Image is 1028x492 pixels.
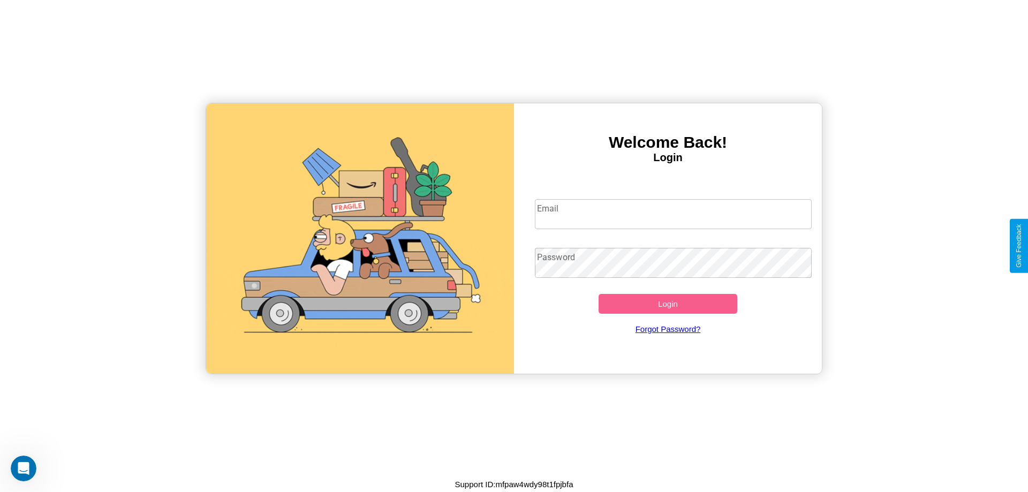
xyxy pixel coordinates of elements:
[599,294,737,314] button: Login
[1015,224,1023,268] div: Give Feedback
[514,152,822,164] h4: Login
[11,456,36,481] iframe: Intercom live chat
[530,314,807,344] a: Forgot Password?
[514,133,822,152] h3: Welcome Back!
[206,103,514,374] img: gif
[455,477,573,491] p: Support ID: mfpaw4wdy98t1fpjbfa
